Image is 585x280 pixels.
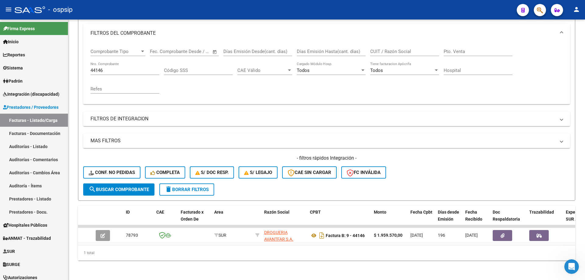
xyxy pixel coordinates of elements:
[371,206,408,232] datatable-header-cell: Monto
[264,210,289,214] span: Razón Social
[529,210,554,214] span: Trazabilidad
[89,186,96,193] mat-icon: search
[493,210,520,222] span: Doc Respaldatoria
[89,187,149,192] span: Buscar Comprobante
[297,68,310,73] span: Todos
[564,259,579,274] iframe: Intercom live chat
[326,233,365,238] strong: Factura B: 9 - 44146
[83,166,140,179] button: Conf. no pedidas
[288,170,331,175] span: CAE SIN CARGAR
[83,43,570,104] div: FILTROS DEL COMPROBANTE
[374,210,386,214] span: Monto
[195,170,229,175] span: S/ Doc Resp.
[214,210,223,214] span: Area
[190,166,234,179] button: S/ Doc Resp.
[3,261,20,268] span: SURGE
[410,233,423,238] span: [DATE]
[126,233,138,238] span: 78793
[282,166,337,179] button: CAE SIN CARGAR
[154,206,178,232] datatable-header-cell: CAE
[3,235,51,242] span: ANMAT - Trazabilidad
[262,206,307,232] datatable-header-cell: Razón Social
[573,6,580,13] mat-icon: person
[83,133,570,148] mat-expansion-panel-header: MAS FILTROS
[3,38,19,45] span: Inicio
[465,210,482,222] span: Fecha Recibido
[156,210,164,214] span: CAE
[3,25,35,32] span: Firma Express
[3,248,15,255] span: SUR
[410,210,432,214] span: Fecha Cpbt
[165,187,209,192] span: Borrar Filtros
[3,65,23,71] span: Sistema
[3,78,23,84] span: Padrón
[90,115,555,122] mat-panel-title: FILTROS DE INTEGRACION
[341,166,386,179] button: FC Inválida
[435,206,463,232] datatable-header-cell: Días desde Emisión
[83,112,570,126] mat-expansion-panel-header: FILTROS DE INTEGRACION
[83,183,154,196] button: Buscar Comprobante
[211,48,218,55] button: Open calendar
[465,233,478,238] span: [DATE]
[237,68,287,73] span: CAE Válido
[48,3,73,16] span: - ospsip
[181,210,204,222] span: Facturado x Orden De
[3,222,47,229] span: Hospitales Públicos
[165,186,172,193] mat-icon: delete
[145,166,185,179] button: Completa
[490,206,527,232] datatable-header-cell: Doc Respaldatoria
[150,49,175,54] input: Fecha inicio
[438,233,445,238] span: 196
[527,206,563,232] datatable-header-cell: Trazabilidad
[212,206,253,232] datatable-header-cell: Area
[151,170,180,175] span: Completa
[374,233,402,238] strong: $ 1.959.570,00
[90,30,555,37] mat-panel-title: FILTROS DEL COMPROBANTE
[3,51,25,58] span: Reportes
[463,206,490,232] datatable-header-cell: Fecha Recibido
[83,155,570,161] h4: - filtros rápidos Integración -
[5,6,12,13] mat-icon: menu
[159,183,214,196] button: Borrar Filtros
[126,210,130,214] span: ID
[89,170,135,175] span: Conf. no pedidas
[90,137,555,144] mat-panel-title: MAS FILTROS
[264,230,293,242] span: DROGUERIA AVANTFAR S.A.
[244,170,272,175] span: S/ legajo
[307,206,371,232] datatable-header-cell: CPBT
[239,166,278,179] button: S/ legajo
[214,233,226,238] span: SUR
[438,210,459,222] span: Días desde Emisión
[90,49,140,54] span: Comprobante Tipo
[310,210,321,214] span: CPBT
[318,231,326,240] i: Descargar documento
[83,23,570,43] mat-expansion-panel-header: FILTROS DEL COMPROBANTE
[347,170,381,175] span: FC Inválida
[180,49,210,54] input: Fecha fin
[123,206,154,232] datatable-header-cell: ID
[370,68,383,73] span: Todos
[264,229,305,242] div: 30708335416
[3,91,59,97] span: Integración (discapacidad)
[178,206,212,232] datatable-header-cell: Facturado x Orden De
[78,245,575,261] div: 1 total
[408,206,435,232] datatable-header-cell: Fecha Cpbt
[3,104,58,111] span: Prestadores / Proveedores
